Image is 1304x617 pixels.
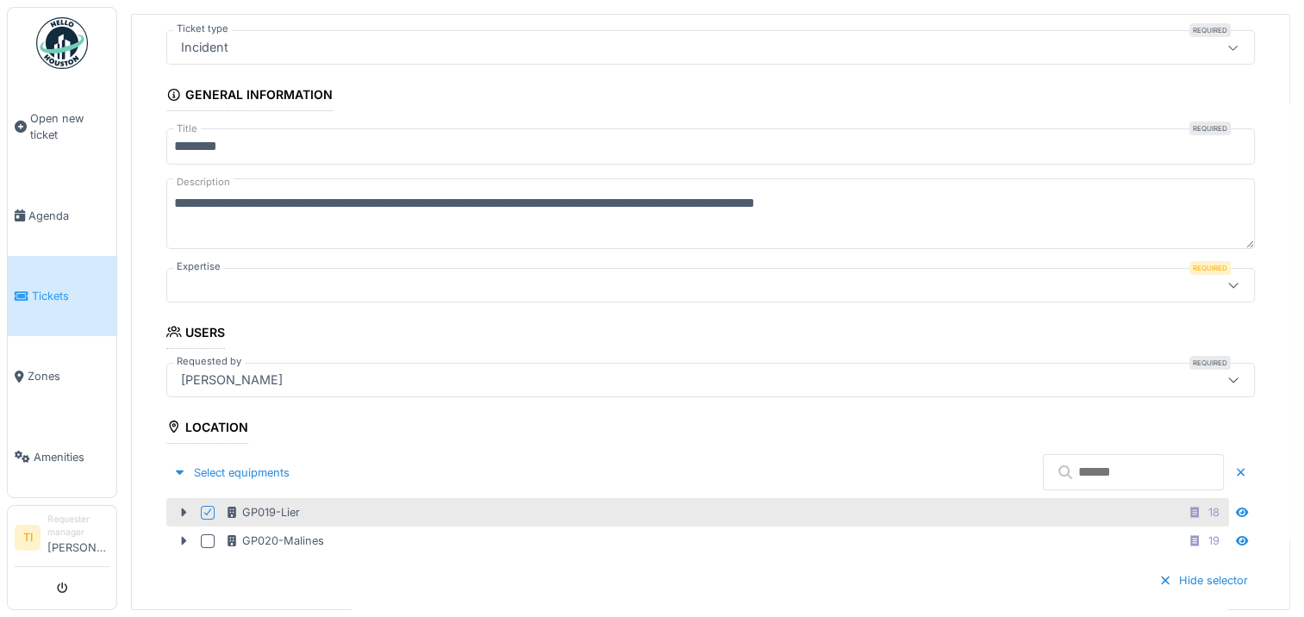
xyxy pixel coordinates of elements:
[173,22,232,36] label: Ticket type
[166,414,248,444] div: Location
[166,320,225,349] div: Users
[173,171,234,193] label: Description
[1208,504,1220,520] div: 18
[225,533,324,549] div: GP020-Malines
[1208,533,1220,549] div: 19
[32,288,109,304] span: Tickets
[8,336,116,416] a: Zones
[34,449,109,465] span: Amenities
[36,17,88,69] img: Badge_color-CXgf-gQk.svg
[8,256,116,336] a: Tickets
[8,176,116,256] a: Agenda
[15,525,41,551] li: TI
[15,513,109,567] a: TI Requester manager[PERSON_NAME]
[28,208,109,224] span: Agenda
[47,513,109,539] div: Requester manager
[166,461,296,484] div: Select equipments
[30,110,109,143] span: Open new ticket
[1189,356,1231,370] div: Required
[173,122,201,136] label: Title
[47,513,109,563] li: [PERSON_NAME]
[174,371,290,390] div: [PERSON_NAME]
[1151,569,1255,592] div: Hide selector
[225,504,300,520] div: GP019-Lier
[1189,23,1231,37] div: Required
[8,78,116,176] a: Open new ticket
[166,82,333,111] div: General information
[173,354,245,369] label: Requested by
[1189,122,1231,135] div: Required
[174,38,235,57] div: Incident
[8,417,116,497] a: Amenities
[173,259,224,274] label: Expertise
[1189,261,1231,275] div: Required
[28,368,109,384] span: Zones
